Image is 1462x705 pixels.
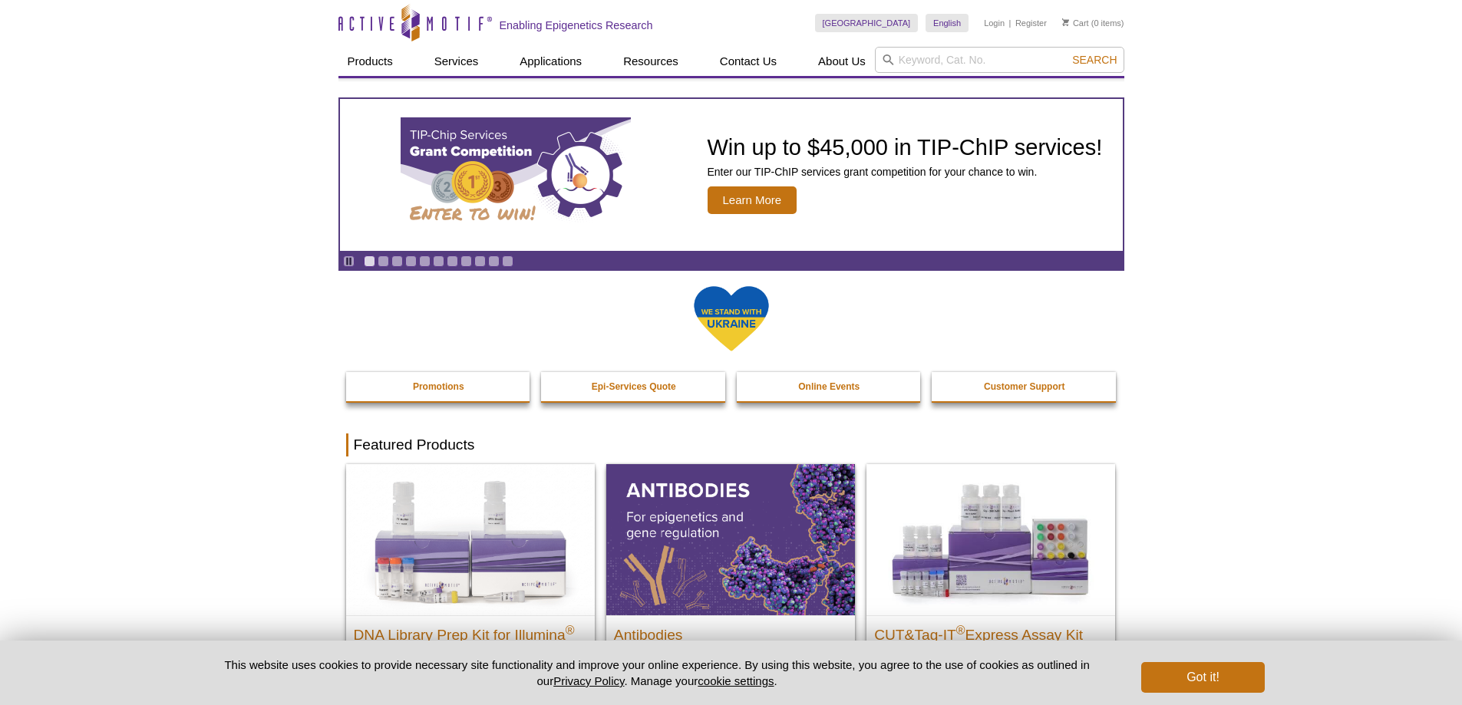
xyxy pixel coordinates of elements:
[343,255,355,267] a: Toggle autoplay
[447,255,458,267] a: Go to slide 7
[419,255,431,267] a: Go to slide 5
[346,433,1117,456] h2: Featured Products
[1068,53,1121,67] button: Search
[401,117,631,232] img: TIP-ChIP Services Grant Competition
[502,255,513,267] a: Go to slide 11
[378,255,389,267] a: Go to slide 2
[984,381,1064,392] strong: Customer Support
[606,464,855,614] img: All Antibodies
[1062,18,1069,26] img: Your Cart
[809,47,875,76] a: About Us
[614,47,688,76] a: Resources
[875,47,1124,73] input: Keyword, Cat. No.
[553,674,624,687] a: Privacy Policy
[1062,14,1124,32] li: (0 items)
[413,381,464,392] strong: Promotions
[198,657,1117,689] p: This website uses cookies to provide necessary site functionality and improve your online experie...
[708,165,1103,179] p: Enter our TIP-ChIP services grant competition for your chance to win.
[500,18,653,32] h2: Enabling Epigenetics Research
[488,255,500,267] a: Go to slide 10
[346,464,595,614] img: DNA Library Prep Kit for Illumina
[866,464,1115,614] img: CUT&Tag-IT® Express Assay Kit
[354,620,587,643] h2: DNA Library Prep Kit for Illumina
[338,47,402,76] a: Products
[815,14,919,32] a: [GEOGRAPHIC_DATA]
[708,136,1103,159] h2: Win up to $45,000 in TIP-ChIP services!
[874,620,1107,643] h2: CUT&Tag-IT Express Assay Kit
[984,18,1005,28] a: Login
[606,464,855,697] a: All Antibodies Antibodies Application-tested antibodies for ChIP, CUT&Tag, and CUT&RUN.
[956,623,965,636] sup: ®
[1141,662,1264,693] button: Got it!
[425,47,488,76] a: Services
[737,372,922,401] a: Online Events
[866,464,1115,697] a: CUT&Tag-IT® Express Assay Kit CUT&Tag-IT®Express Assay Kit Less variable and higher-throughput ge...
[460,255,472,267] a: Go to slide 8
[798,381,860,392] strong: Online Events
[340,99,1123,251] a: TIP-ChIP Services Grant Competition Win up to $45,000 in TIP-ChIP services! Enter our TIP-ChIP se...
[592,381,676,392] strong: Epi-Services Quote
[1062,18,1089,28] a: Cart
[510,47,591,76] a: Applications
[614,620,847,643] h2: Antibodies
[340,99,1123,251] article: TIP-ChIP Services Grant Competition
[433,255,444,267] a: Go to slide 6
[693,285,770,353] img: We Stand With Ukraine
[474,255,486,267] a: Go to slide 9
[391,255,403,267] a: Go to slide 3
[708,186,797,214] span: Learn More
[405,255,417,267] a: Go to slide 4
[926,14,969,32] a: English
[541,372,727,401] a: Epi-Services Quote
[1072,54,1117,66] span: Search
[698,674,774,687] button: cookie settings
[1015,18,1047,28] a: Register
[566,623,575,636] sup: ®
[711,47,786,76] a: Contact Us
[364,255,375,267] a: Go to slide 1
[346,372,532,401] a: Promotions
[1009,14,1012,32] li: |
[932,372,1117,401] a: Customer Support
